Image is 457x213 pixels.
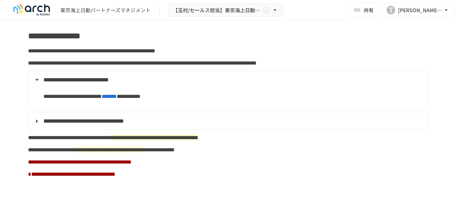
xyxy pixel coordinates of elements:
div: T [387,6,395,14]
span: 共有 [364,6,374,14]
img: logo-default@2x-9cf2c760.svg [9,4,55,16]
button: T[PERSON_NAME][EMAIL_ADDRESS][DOMAIN_NAME] [382,3,454,17]
button: 【玉村/セールス担当】東京海上日動パートナーズマネジメント株式会社様_初期設定サポート [168,3,283,17]
span: 【玉村/セールス担当】東京海上日動パートナーズマネジメント株式会社様_初期設定サポート [173,6,261,15]
button: 共有 [349,3,379,17]
div: [PERSON_NAME][EMAIL_ADDRESS][DOMAIN_NAME] [398,6,443,15]
div: 東京海上日動パートナーズマネジメント [60,6,151,14]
